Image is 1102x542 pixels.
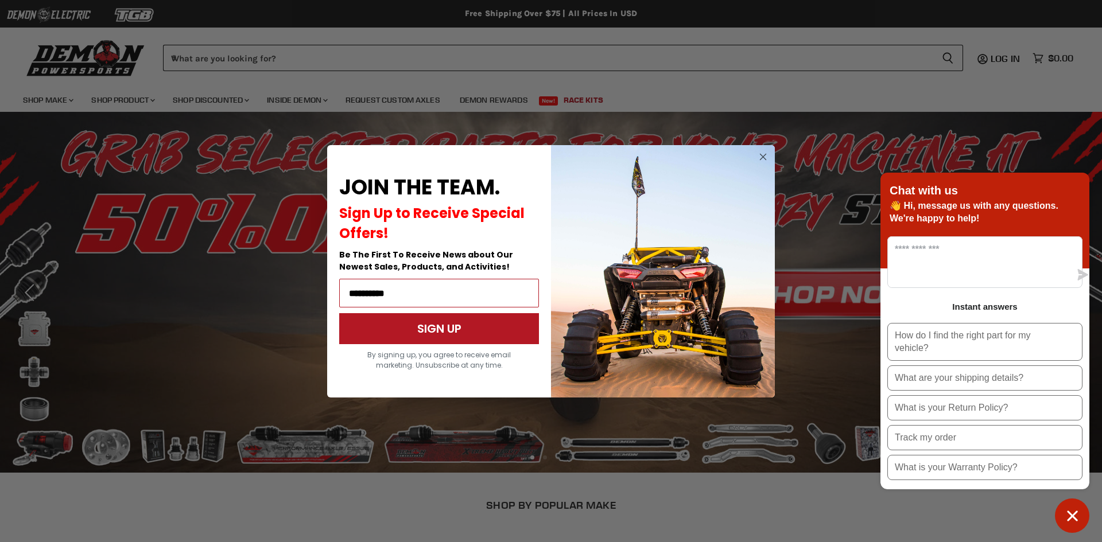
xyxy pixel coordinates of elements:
[339,279,539,307] input: Email Address
[367,350,511,370] span: By signing up, you agree to receive email marketing. Unsubscribe at any time.
[339,173,500,202] span: JOIN THE TEAM.
[551,145,775,397] img: a9095488-b6e7-41ba-879d-588abfab540b.jpeg
[877,173,1093,533] inbox-online-store-chat: Shopify online store chat
[339,313,539,344] button: SIGN UP
[339,204,525,243] span: Sign Up to Receive Special Offers!
[756,150,770,164] button: Close dialog
[339,249,513,272] span: Be The First To Receive News about Our Newest Sales, Products, and Activities!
